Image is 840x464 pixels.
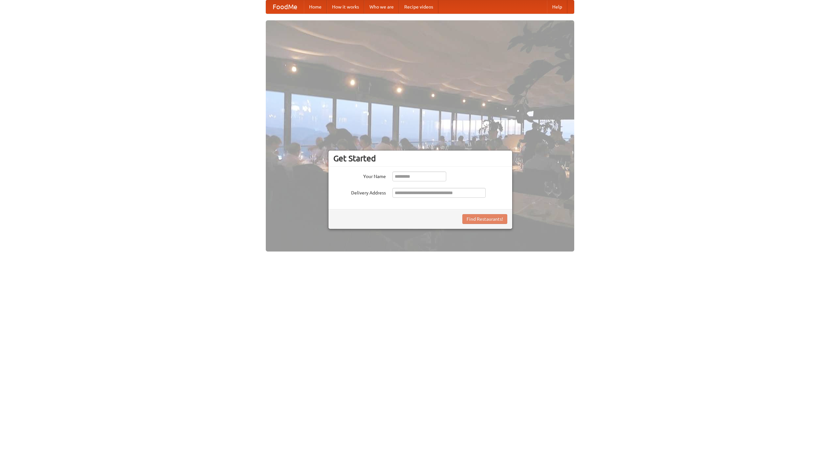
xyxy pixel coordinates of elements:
label: Delivery Address [333,188,386,196]
a: Home [304,0,327,13]
a: Recipe videos [399,0,438,13]
a: How it works [327,0,364,13]
a: Who we are [364,0,399,13]
label: Your Name [333,171,386,180]
a: FoodMe [266,0,304,13]
a: Help [547,0,567,13]
h3: Get Started [333,153,507,163]
button: Find Restaurants! [462,214,507,224]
